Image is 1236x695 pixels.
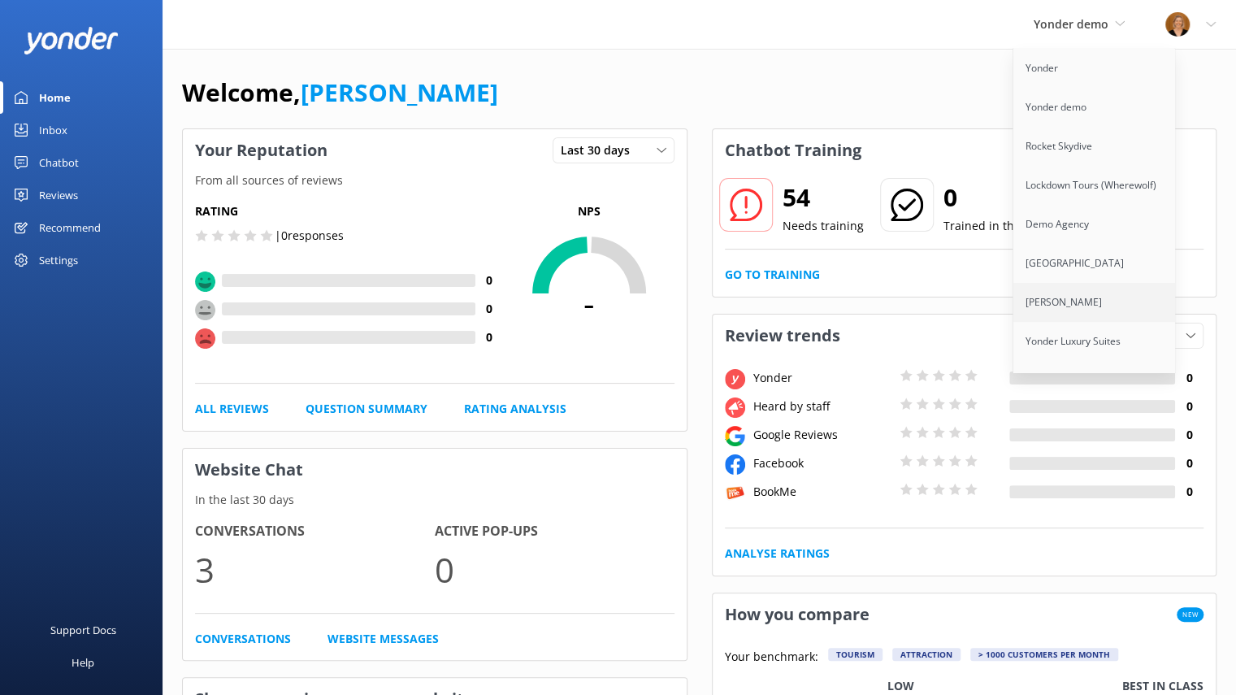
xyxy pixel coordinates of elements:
h3: How you compare [713,593,882,636]
h2: 54 [783,178,864,217]
img: yonder-white-logo.png [24,27,118,54]
p: NPS [504,202,674,220]
h3: Website Chat [183,449,687,491]
div: Google Reviews [749,426,896,444]
div: Support Docs [50,614,116,646]
h4: 0 [475,271,504,289]
div: Inbox [39,114,67,146]
span: Last 30 days [561,141,640,159]
a: Demo Group of Holiday Parks [1013,361,1176,400]
h4: Active Pop-ups [435,521,674,542]
a: Rocket Skydive [1013,127,1176,166]
a: Question Summary [306,400,427,418]
a: [GEOGRAPHIC_DATA] [1013,244,1176,283]
p: 0 [435,542,674,597]
h5: Rating [195,202,504,220]
h4: 0 [1175,369,1203,387]
p: Needs training [783,217,864,235]
a: Analyse Ratings [725,545,830,563]
h4: 0 [1175,454,1203,472]
span: New [1177,607,1203,622]
h4: 0 [475,300,504,318]
p: Best in class [1122,677,1203,695]
p: Trained in the last 30 days [943,217,1088,235]
a: Yonder [1013,49,1176,88]
div: > 1000 customers per month [970,648,1118,661]
div: Chatbot [39,146,79,179]
a: Go to Training [725,266,820,284]
h3: Your Reputation [183,129,340,172]
div: Heard by staff [749,397,896,415]
p: | 0 responses [275,227,344,245]
h2: 0 [943,178,1088,217]
h4: 0 [475,328,504,346]
p: Your benchmark: [725,648,818,667]
div: BookMe [749,483,896,501]
a: Yonder demo [1013,88,1176,127]
div: Settings [39,244,78,276]
div: Attraction [892,648,961,661]
div: Help [72,646,94,679]
a: Conversations [195,630,291,648]
h4: 0 [1175,397,1203,415]
h4: Conversations [195,521,435,542]
div: Facebook [749,454,896,472]
div: Yonder [749,369,896,387]
a: All Reviews [195,400,269,418]
div: Tourism [828,648,883,661]
div: Reviews [39,179,78,211]
a: Rating Analysis [464,400,566,418]
a: Website Messages [327,630,439,648]
a: Yonder Luxury Suites [1013,322,1176,361]
a: Demo Agency [1013,205,1176,244]
h4: 0 [1175,426,1203,444]
h3: Chatbot Training [713,129,874,172]
p: In the last 30 days [183,491,687,509]
img: 1-1617059290.jpg [1165,12,1190,37]
h3: Review trends [713,315,852,357]
div: Recommend [39,211,101,244]
a: Lockdown Tours (Wherewolf) [1013,166,1176,205]
a: [PERSON_NAME] [301,76,498,109]
h1: Welcome, [182,73,498,112]
p: Low [887,677,914,695]
p: 3 [195,542,435,597]
a: [PERSON_NAME] [1013,283,1176,322]
div: Home [39,81,71,114]
p: From all sources of reviews [183,172,687,189]
span: Yonder demo [1034,16,1108,32]
span: - [504,282,674,323]
h4: 0 [1175,483,1203,501]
